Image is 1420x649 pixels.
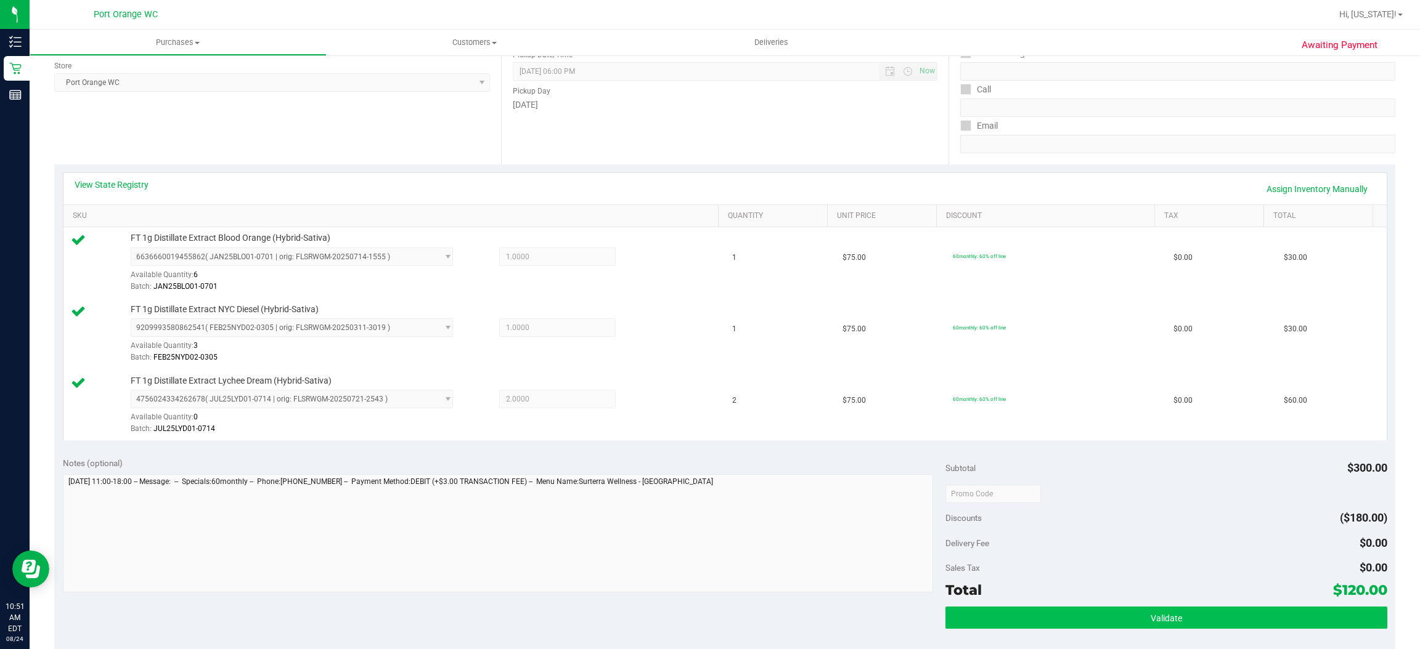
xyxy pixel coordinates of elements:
span: JUL25LYD01-0714 [153,424,215,433]
button: Validate [945,607,1387,629]
p: 10:51 AM EDT [6,601,24,634]
span: $75.00 [843,323,866,335]
span: FT 1g Distillate Extract NYC Diesel (Hybrid-Sativa) [131,304,319,315]
span: $30.00 [1284,252,1307,264]
span: 1 [732,323,737,335]
a: SKU [73,211,713,221]
div: Available Quantity: [131,337,470,361]
label: Store [54,60,71,71]
div: [DATE] [513,99,937,111]
span: Subtotal [945,463,976,473]
input: Format: (999) 999-9999 [960,62,1395,81]
iframe: Resource center [12,550,49,587]
span: Sales Tax [945,563,980,573]
inline-svg: Reports [9,89,22,101]
span: 1 [732,252,737,264]
span: Notes (optional) [63,458,123,468]
span: $75.00 [843,252,866,264]
span: Purchases [30,37,326,48]
inline-svg: Inventory [9,36,22,48]
span: Batch: [131,353,152,361]
a: Purchases [30,30,327,55]
span: Batch: [131,282,152,291]
span: JAN25BLO01-0701 [153,282,218,291]
a: Quantity [728,211,822,221]
span: 60monthly: 60% off line [953,253,1006,259]
span: FEB25NYD02-0305 [153,353,218,361]
div: Available Quantity: [131,266,470,290]
span: $0.00 [1360,561,1387,574]
span: Validate [1151,613,1182,623]
label: Call [960,81,991,99]
input: Promo Code [945,485,1041,503]
span: $300.00 [1347,461,1387,474]
a: View State Registry [75,179,149,191]
span: Total [945,581,982,599]
span: 60monthly: 60% off line [953,324,1006,331]
span: FT 1g Distillate Extract Lychee Dream (Hybrid-Sativa) [131,375,332,387]
span: 3 [194,341,198,350]
input: Format: (999) 999-9999 [960,99,1395,117]
span: Discounts [945,507,982,529]
a: Discount [946,211,1149,221]
span: Hi, [US_STATE]! [1339,9,1397,19]
span: Port Orange WC [94,9,158,20]
span: $0.00 [1173,395,1193,406]
span: FT 1g Distillate Extract Blood Orange (Hybrid-Sativa) [131,232,330,244]
span: Customers [327,37,624,48]
span: $0.00 [1360,536,1387,549]
span: $120.00 [1333,581,1387,599]
span: $0.00 [1173,252,1193,264]
p: 08/24 [6,634,24,643]
span: Awaiting Payment [1302,38,1377,52]
label: Email [960,117,998,135]
span: Deliveries [738,37,805,48]
span: Delivery Fee [945,538,989,548]
div: Available Quantity: [131,408,470,432]
span: Batch: [131,424,152,433]
span: $60.00 [1284,395,1307,406]
a: Tax [1164,211,1259,221]
a: Assign Inventory Manually [1259,179,1376,200]
span: 60monthly: 60% off line [953,396,1006,402]
a: Total [1273,211,1368,221]
a: Deliveries [623,30,920,55]
inline-svg: Retail [9,62,22,75]
span: $0.00 [1173,323,1193,335]
span: 0 [194,413,198,421]
span: 6 [194,270,198,279]
span: ($180.00) [1340,511,1387,524]
span: $30.00 [1284,323,1307,335]
span: 2 [732,395,737,406]
span: $75.00 [843,395,866,406]
a: Customers [327,30,624,55]
label: Pickup Day [513,86,550,97]
a: Unit Price [837,211,931,221]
